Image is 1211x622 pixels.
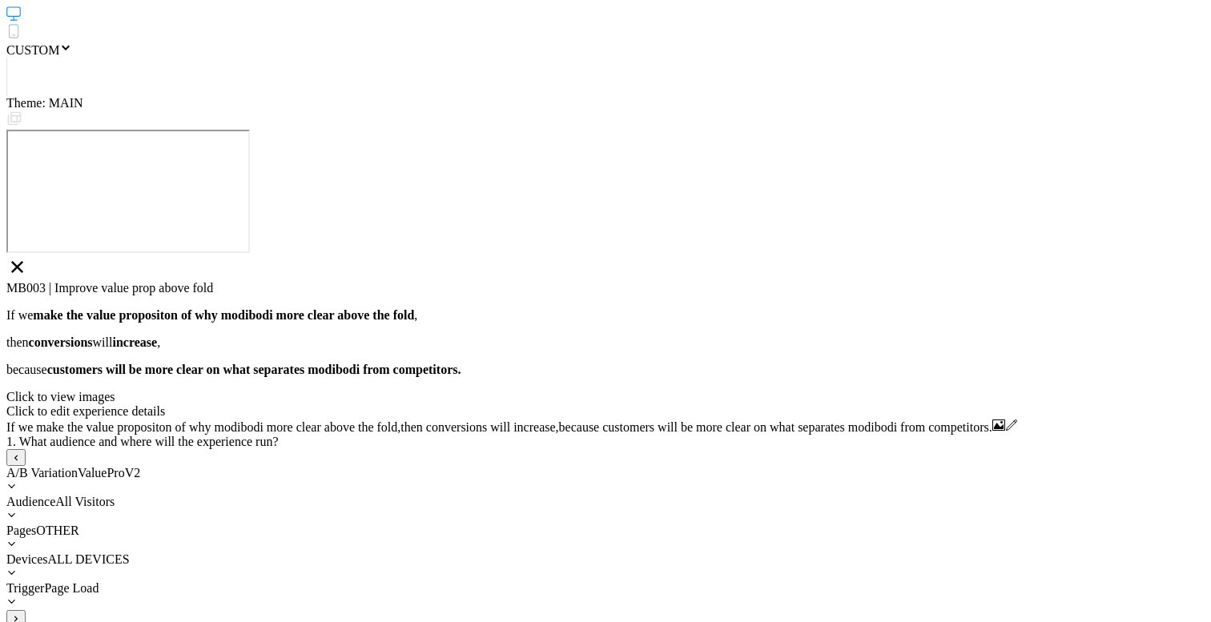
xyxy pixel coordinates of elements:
[6,552,48,566] span: Devices
[6,390,1205,404] div: Click to view images
[55,495,115,508] span: All Visitors
[6,281,213,295] span: MB003 | Improve value prop above fold
[112,335,157,349] strong: increase
[36,524,78,537] span: OTHER
[414,308,417,322] span: ,
[78,466,140,480] span: ValueProV2
[6,404,1205,419] div: Click to edit experience details
[93,335,113,349] span: will
[6,335,29,349] span: then
[6,308,33,322] span: If we
[47,363,461,376] strong: customers will be more clear on what separates modibodi from competitors.
[29,335,93,349] strong: conversions
[6,435,279,448] span: 1. What audience and where will the experience run?
[44,581,99,595] span: Page Load
[6,495,55,508] span: Audience
[48,552,130,566] span: ALL DEVICES
[6,363,47,376] span: because
[157,335,160,349] span: ,
[33,308,414,322] strong: make the value propositon of why modibodi more clear above the fold
[6,524,36,537] span: Pages
[6,581,44,595] span: Trigger
[6,96,83,110] span: Theme: MAIN
[6,43,59,57] span: CUSTOM
[6,466,78,480] span: A/B Variation
[6,420,992,434] span: If we make the value propositon of why modibodi more clear above the fold,then conversions will i...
